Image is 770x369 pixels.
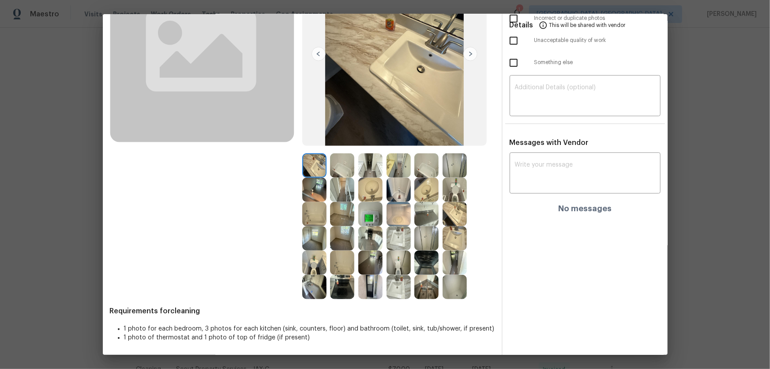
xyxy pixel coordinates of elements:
div: Something else [503,52,668,74]
span: Unacceptable quality of work [534,37,661,44]
li: 1 photo for each bedroom, 3 photos for each kitchen (sink, counters, floor) and bathroom (toilet,... [124,324,495,333]
span: Something else [534,59,661,66]
div: Unacceptable quality of work [503,30,668,52]
h4: No messages [558,204,612,213]
span: Messages with Vendor [510,139,589,146]
img: right-chevron-button-url [463,47,477,61]
img: left-chevron-button-url [312,47,326,61]
span: This will be shared with vendor [549,14,626,35]
li: 1 photo of thermostat and 1 photo of top of fridge (if present) [124,333,495,342]
span: Requirements for cleaning [110,307,495,316]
